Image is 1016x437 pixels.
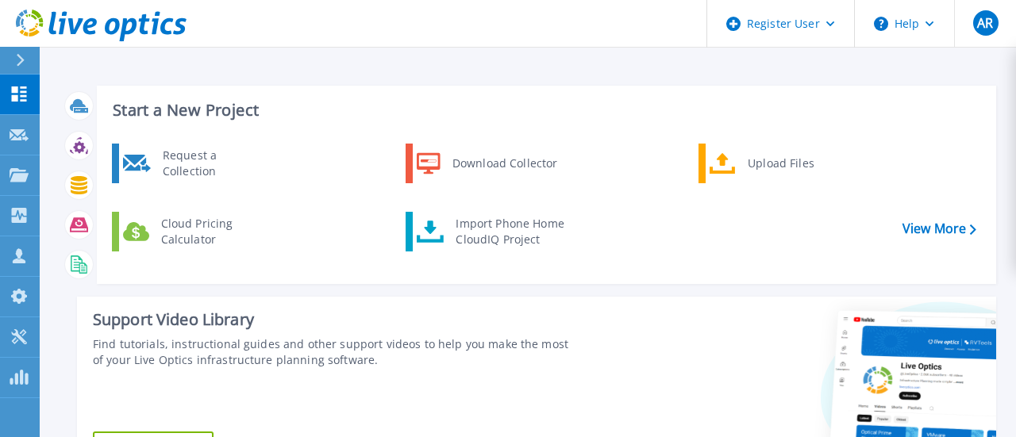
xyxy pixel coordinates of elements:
h3: Start a New Project [113,102,976,119]
a: Cloud Pricing Calculator [112,212,275,251]
div: Support Video Library [93,309,571,330]
span: AR [977,17,993,29]
div: Upload Files [740,148,857,179]
a: Upload Files [698,144,861,183]
div: Download Collector [444,148,564,179]
a: Download Collector [406,144,568,183]
div: Find tutorials, instructional guides and other support videos to help you make the most of your L... [93,336,571,368]
div: Import Phone Home CloudIQ Project [448,216,571,247]
div: Cloud Pricing Calculator [153,216,271,247]
div: Request a Collection [155,148,271,179]
a: Request a Collection [112,144,275,183]
a: View More [902,221,976,236]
